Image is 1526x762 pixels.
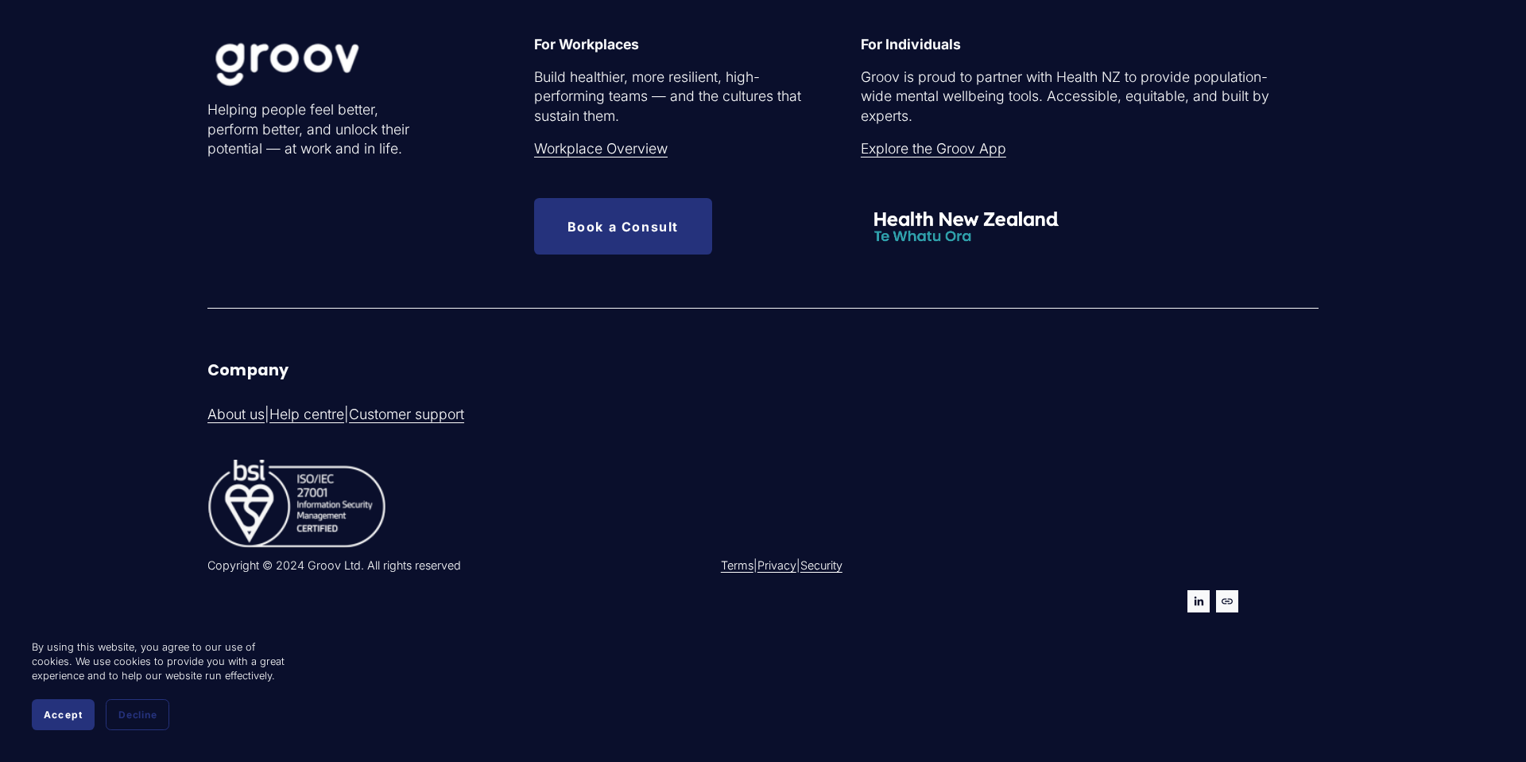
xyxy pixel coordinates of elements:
a: Workplace Overview [534,139,668,159]
strong: For Individuals [861,36,961,52]
span: Accept [44,709,83,721]
a: Terms [721,558,753,573]
p: | | [207,405,758,425]
p: Build healthier, more resilient, high-performing teams — and the cultures that sustain them. [534,68,805,126]
p: Copyright © 2024 Groov Ltd. All rights reserved [207,558,758,573]
strong: Company [207,360,289,381]
a: Book a Consult [534,198,712,255]
a: Help centre [269,405,344,425]
section: Cookie banner [16,624,302,746]
a: Privacy [757,558,796,573]
p: | | [721,558,1086,573]
p: Helping people feel better, perform better, and unlock their potential — at work and in life. [207,100,432,159]
a: Customer support [349,405,464,425]
a: URL [1216,590,1238,612]
p: By using this website, you agree to our use of cookies. We use cookies to provide you with a grea... [32,640,286,683]
a: Security [800,558,842,573]
a: Explore the Groov App [861,139,1006,159]
span: Decline [118,709,157,721]
a: About us [207,405,265,425]
strong: For Workplaces [534,36,639,52]
button: Accept [32,699,95,730]
button: Decline [106,699,169,730]
p: Groov is proud to partner with Health NZ to provide population-wide mental wellbeing tools. Acces... [861,68,1272,126]
a: LinkedIn [1187,590,1210,612]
